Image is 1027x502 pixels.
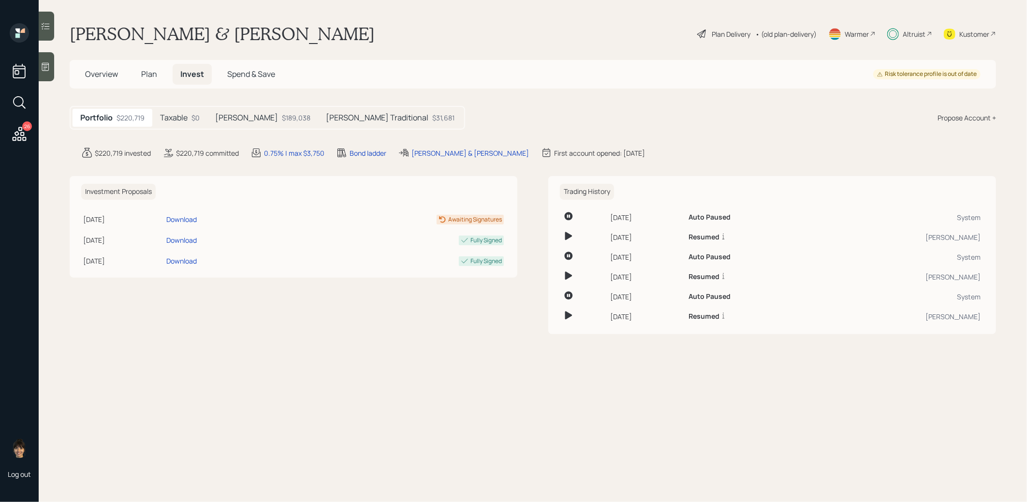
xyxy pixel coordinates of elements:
[554,148,645,158] div: First account opened: [DATE]
[282,113,310,123] div: $189,038
[326,113,428,122] h5: [PERSON_NAME] Traditional
[689,312,719,321] h6: Resumed
[821,292,981,302] div: System
[610,272,681,282] div: [DATE]
[821,272,981,282] div: [PERSON_NAME]
[85,69,118,79] span: Overview
[689,213,731,221] h6: Auto Paused
[610,252,681,262] div: [DATE]
[959,29,989,39] div: Kustomer
[22,121,32,131] div: 26
[80,113,113,122] h5: Portfolio
[821,212,981,222] div: System
[166,256,197,266] div: Download
[10,439,29,458] img: treva-nostdahl-headshot.png
[176,148,239,158] div: $220,719 committed
[689,233,719,241] h6: Resumed
[83,235,162,245] div: [DATE]
[227,69,275,79] span: Spend & Save
[411,148,529,158] div: [PERSON_NAME] & [PERSON_NAME]
[81,184,156,200] h6: Investment Proposals
[903,29,925,39] div: Altruist
[70,23,375,44] h1: [PERSON_NAME] & [PERSON_NAME]
[215,113,278,122] h5: [PERSON_NAME]
[938,113,996,123] div: Propose Account +
[755,29,817,39] div: • (old plan-delivery)
[448,215,502,224] div: Awaiting Signatures
[689,253,731,261] h6: Auto Paused
[141,69,157,79] span: Plan
[191,113,200,123] div: $0
[821,311,981,322] div: [PERSON_NAME]
[117,113,145,123] div: $220,719
[8,470,31,479] div: Log out
[160,113,188,122] h5: Taxable
[610,292,681,302] div: [DATE]
[166,235,197,245] div: Download
[83,256,162,266] div: [DATE]
[470,257,502,266] div: Fully Signed
[712,29,750,39] div: Plan Delivery
[689,293,731,301] h6: Auto Paused
[689,273,719,281] h6: Resumed
[95,148,151,158] div: $220,719 invested
[83,214,162,224] div: [DATE]
[166,214,197,224] div: Download
[350,148,386,158] div: Bond ladder
[610,232,681,242] div: [DATE]
[264,148,324,158] div: 0.75% | max $3,750
[821,232,981,242] div: [PERSON_NAME]
[560,184,614,200] h6: Trading History
[610,212,681,222] div: [DATE]
[821,252,981,262] div: System
[610,311,681,322] div: [DATE]
[470,236,502,245] div: Fully Signed
[845,29,869,39] div: Warmer
[432,113,455,123] div: $31,681
[180,69,204,79] span: Invest
[877,70,977,78] div: Risk tolerance profile is out of date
